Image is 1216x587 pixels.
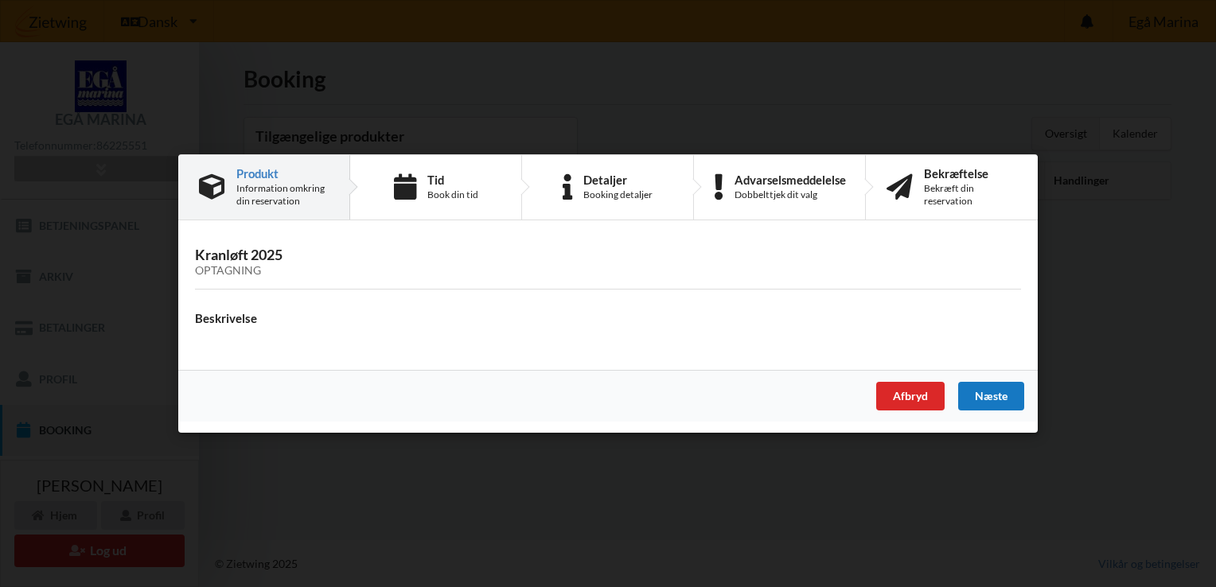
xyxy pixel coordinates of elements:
div: Produkt [236,167,329,180]
div: Dobbelttjek dit valg [735,189,846,201]
div: Book din tid [427,189,478,201]
div: Bekræft din reservation [924,182,1017,208]
div: Optagning [195,264,1021,278]
div: Afbryd [876,382,945,410]
div: Detaljer [583,173,653,186]
div: Tid [427,173,478,186]
div: Advarselsmeddelelse [735,173,846,186]
div: Bekræftelse [924,167,1017,180]
h3: Kranløft 2025 [195,246,1021,278]
div: Booking detaljer [583,189,653,201]
div: Information omkring din reservation [236,182,329,208]
h4: Beskrivelse [195,311,1021,326]
div: Næste [958,382,1024,410]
